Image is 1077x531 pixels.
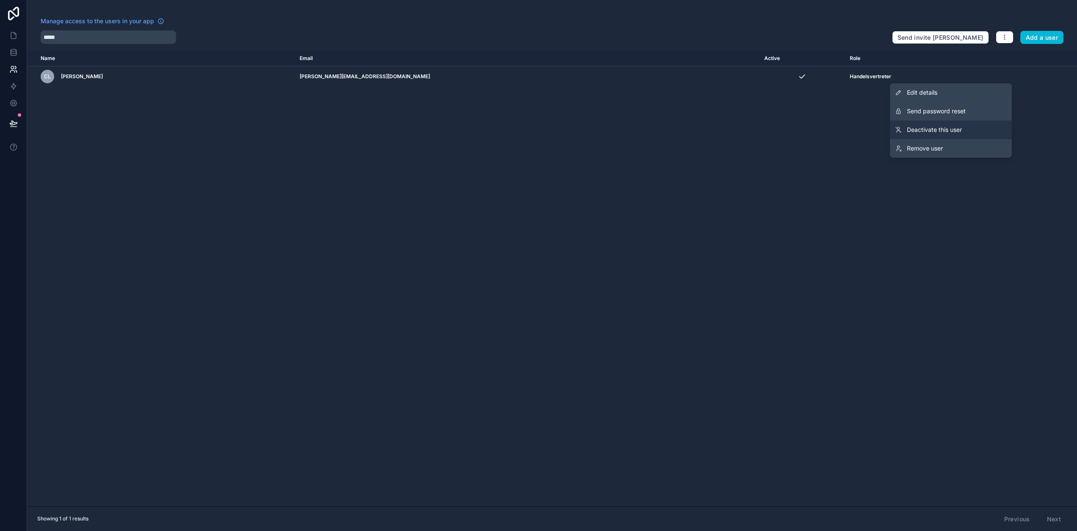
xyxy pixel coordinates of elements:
span: Handelsvertreter [850,73,891,80]
a: Edit details [890,83,1012,102]
span: [PERSON_NAME] [61,73,103,80]
div: scrollable content [27,51,1077,506]
th: Email [295,51,759,66]
a: Remove user [890,139,1012,158]
th: Role [845,51,1016,66]
td: [PERSON_NAME][EMAIL_ADDRESS][DOMAIN_NAME] [295,66,759,87]
a: Deactivate this user [890,120,1012,139]
button: Send invite [PERSON_NAME] [892,31,989,44]
span: CL [44,73,51,80]
span: Edit details [907,88,937,97]
th: Name [27,51,295,66]
th: Active [759,51,845,66]
a: Manage access to the users in your app [41,17,164,25]
span: Remove user [907,144,943,153]
span: Showing 1 of 1 results [37,515,88,522]
span: Send password reset [907,107,966,115]
span: Deactivate this user [907,126,962,134]
button: Send password reset [890,102,1012,120]
button: Add a user [1020,31,1064,44]
span: Manage access to the users in your app [41,17,154,25]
